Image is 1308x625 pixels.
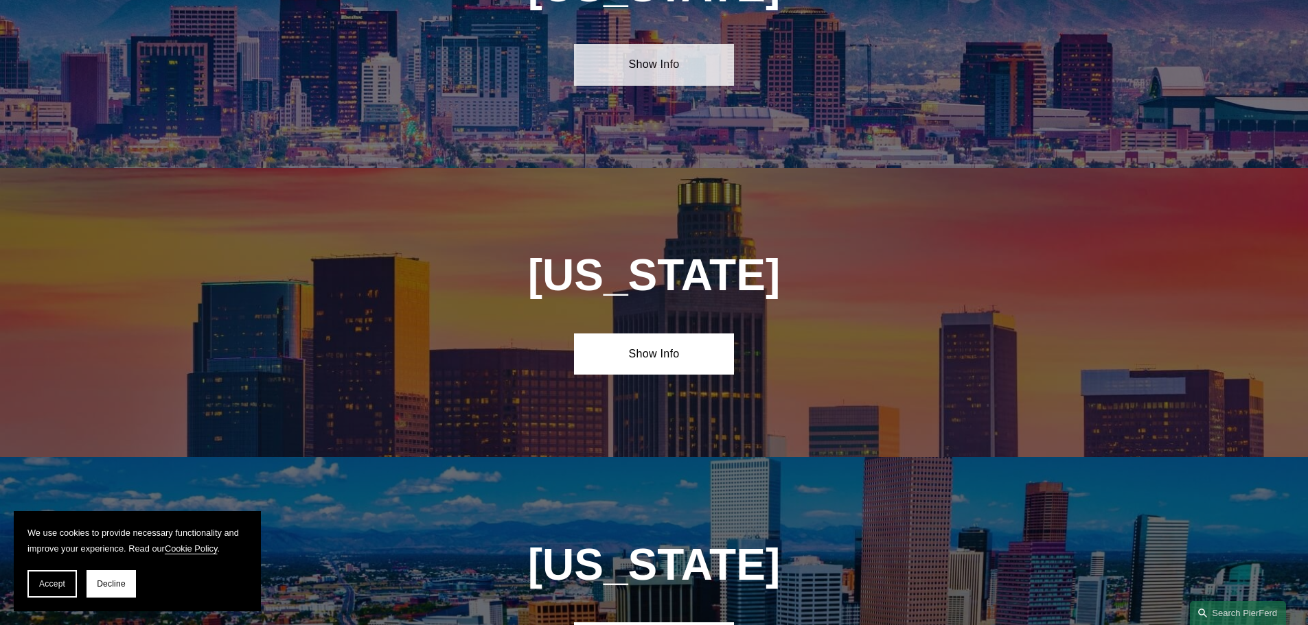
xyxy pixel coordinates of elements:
a: Cookie Policy [165,543,218,554]
a: Search this site [1190,601,1286,625]
button: Decline [87,570,136,598]
h1: [US_STATE] [454,250,854,300]
button: Accept [27,570,77,598]
p: We use cookies to provide necessary functionality and improve your experience. Read our . [27,525,247,556]
h1: [US_STATE] [454,540,854,590]
a: Show Info [574,333,734,375]
span: Decline [97,579,126,589]
section: Cookie banner [14,511,261,611]
a: Show Info [574,44,734,85]
span: Accept [39,579,65,589]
